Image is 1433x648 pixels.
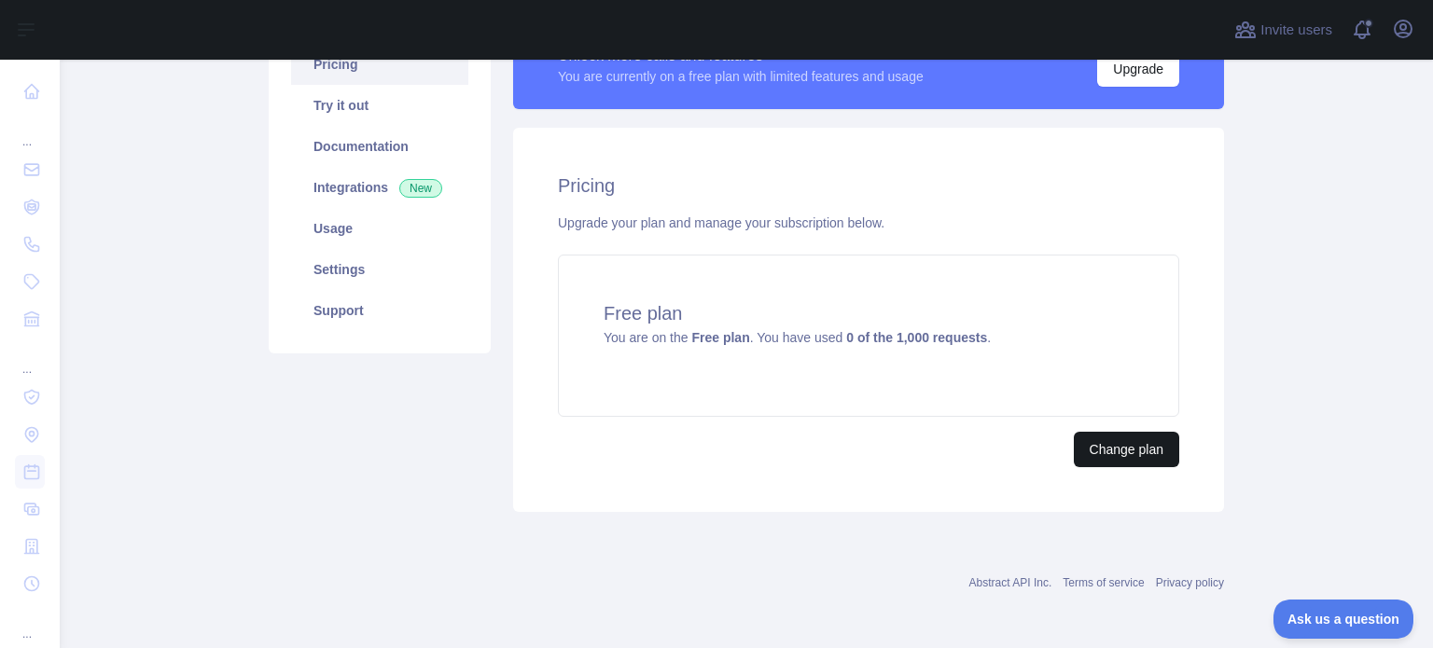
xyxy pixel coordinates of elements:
a: Terms of service [1063,576,1144,589]
a: Documentation [291,126,468,167]
span: New [399,179,442,198]
div: ... [15,112,45,149]
a: Usage [291,208,468,249]
strong: 0 of the 1,000 requests [846,330,987,345]
a: Abstract API Inc. [969,576,1052,589]
a: Integrations New [291,167,468,208]
a: Settings [291,249,468,290]
a: Privacy policy [1156,576,1224,589]
strong: Free plan [691,330,749,345]
button: Invite users [1231,15,1336,45]
div: Upgrade your plan and manage your subscription below. [558,214,1179,232]
button: Upgrade [1097,51,1179,87]
iframe: Toggle Customer Support [1273,600,1414,639]
div: You are currently on a free plan with limited features and usage [558,67,924,86]
h2: Pricing [558,172,1179,199]
div: ... [15,604,45,641]
span: You are on the . You have used . [604,330,991,345]
div: ... [15,339,45,377]
button: Change plan [1074,432,1179,467]
a: Support [291,290,468,331]
h4: Free plan [604,300,1134,326]
a: Pricing [291,44,468,85]
span: Invite users [1260,20,1332,41]
a: Try it out [291,85,468,126]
